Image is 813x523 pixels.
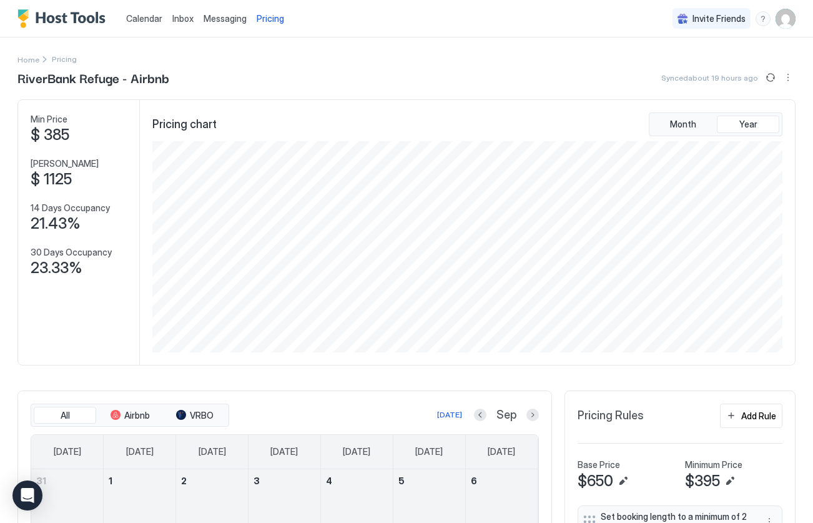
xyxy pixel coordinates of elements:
[466,469,538,492] a: September 6, 2025
[578,472,613,491] span: $650
[114,435,166,469] a: Monday
[670,119,696,130] span: Month
[578,409,644,423] span: Pricing Rules
[437,409,462,421] div: [DATE]
[257,13,284,24] span: Pricing
[52,54,77,64] span: Breadcrumb
[258,435,310,469] a: Wednesday
[31,126,69,144] span: $ 385
[176,469,248,492] a: September 2, 2025
[685,472,720,491] span: $395
[403,435,455,469] a: Friday
[164,407,226,424] button: VRBO
[692,13,746,24] span: Invite Friends
[109,476,112,486] span: 1
[41,435,94,469] a: Sunday
[31,469,103,492] a: August 31, 2025
[186,435,239,469] a: Tuesday
[17,9,111,28] a: Host Tools Logo
[496,408,516,422] span: Sep
[343,446,370,457] span: [DATE]
[649,112,782,136] div: tab-group
[471,476,477,486] span: 6
[61,410,70,421] span: All
[763,70,778,85] button: Sync prices
[126,446,154,457] span: [DATE]
[685,459,742,471] span: Minimum Price
[126,13,162,24] span: Calendar
[152,117,217,132] span: Pricing chart
[104,469,175,492] a: September 1, 2025
[31,158,99,169] span: [PERSON_NAME]
[190,410,214,421] span: VRBO
[781,70,796,85] button: More options
[31,247,112,258] span: 30 Days Occupancy
[199,446,226,457] span: [DATE]
[124,410,150,421] span: Airbnb
[578,459,620,471] span: Base Price
[474,409,486,421] button: Previous month
[717,116,779,133] button: Year
[31,170,72,189] span: $ 1125
[652,116,714,133] button: Month
[31,404,229,427] div: tab-group
[270,446,298,457] span: [DATE]
[31,114,67,125] span: Min Price
[34,407,96,424] button: All
[12,481,42,511] div: Open Intercom Messenger
[488,446,515,457] span: [DATE]
[17,55,39,64] span: Home
[720,404,782,428] button: Add Rule
[31,202,110,214] span: 14 Days Occupancy
[330,435,383,469] a: Thursday
[54,446,81,457] span: [DATE]
[321,469,393,492] a: September 4, 2025
[254,476,260,486] span: 3
[249,469,320,492] a: September 3, 2025
[17,68,169,87] span: RiverBank Refuge - Airbnb
[326,476,332,486] span: 4
[741,409,776,422] div: Add Rule
[781,70,796,85] div: menu
[415,446,443,457] span: [DATE]
[31,259,82,277] span: 23.33%
[722,474,737,489] button: Edit
[435,407,464,422] button: [DATE]
[475,435,528,469] a: Saturday
[204,13,247,24] span: Messaging
[776,9,796,29] div: User profile
[181,476,187,486] span: 2
[398,476,405,486] span: 5
[17,52,39,66] div: Breadcrumb
[661,73,758,82] span: Synced about 19 hours ago
[172,12,194,25] a: Inbox
[739,119,757,130] span: Year
[616,474,631,489] button: Edit
[17,52,39,66] a: Home
[126,12,162,25] a: Calendar
[36,476,46,486] span: 31
[526,409,539,421] button: Next month
[172,13,194,24] span: Inbox
[204,12,247,25] a: Messaging
[99,407,161,424] button: Airbnb
[393,469,465,492] a: September 5, 2025
[31,214,81,233] span: 21.43%
[756,11,771,26] div: menu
